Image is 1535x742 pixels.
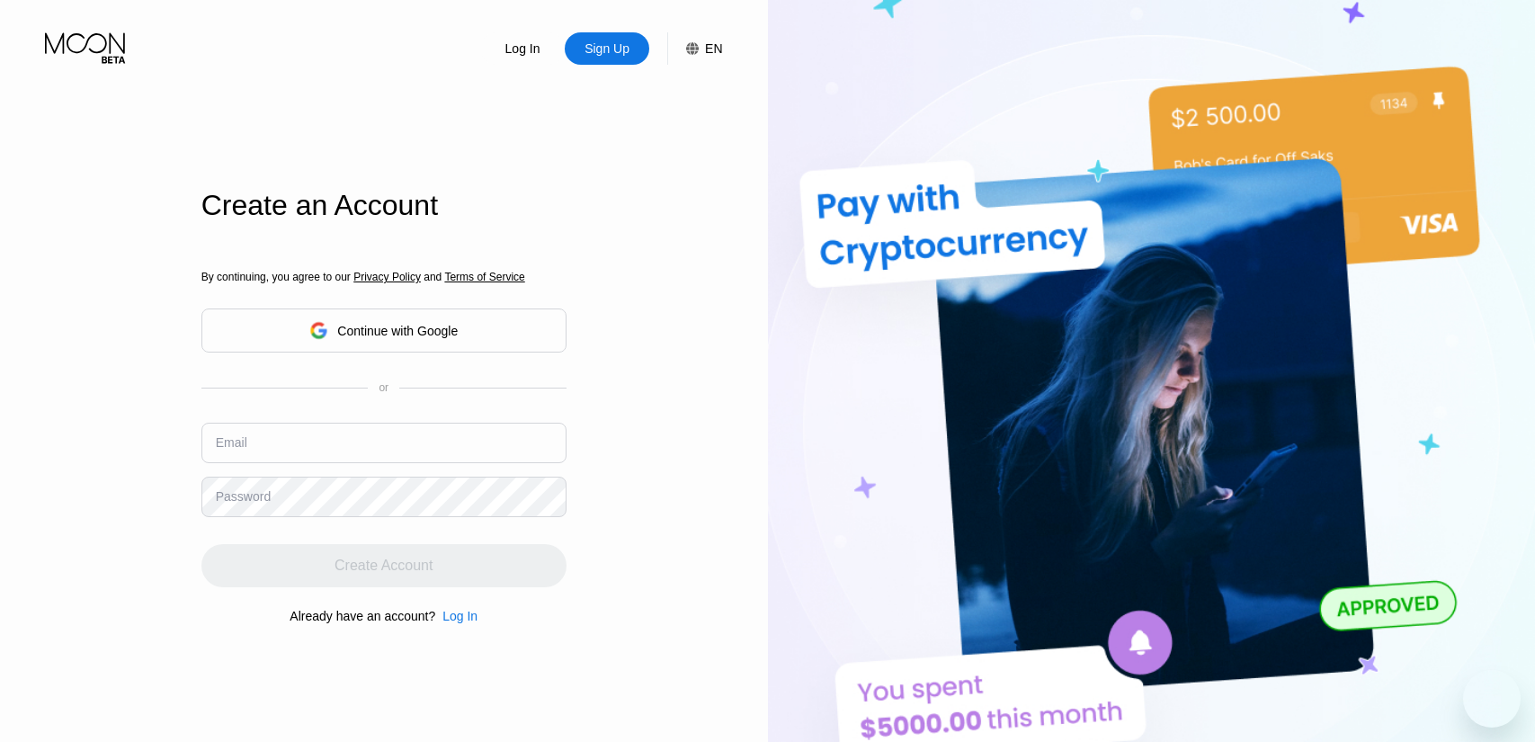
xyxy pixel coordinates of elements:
div: Create an Account [201,189,567,222]
span: and [421,271,445,283]
iframe: 启动消息传送窗口的按钮 [1463,670,1521,728]
div: Continue with Google [201,308,567,353]
div: Log In [480,32,565,65]
div: EN [705,41,722,56]
div: EN [667,32,722,65]
div: Email [216,435,247,450]
div: Sign Up [565,32,649,65]
div: Sign Up [583,40,631,58]
div: Log In [504,40,542,58]
div: By continuing, you agree to our [201,271,567,283]
div: Log In [435,609,477,623]
span: Privacy Policy [353,271,421,283]
div: Already have an account? [290,609,435,623]
span: Terms of Service [444,271,524,283]
div: Password [216,489,271,504]
div: or [379,381,388,394]
div: Continue with Google [337,324,458,338]
div: Log In [442,609,477,623]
